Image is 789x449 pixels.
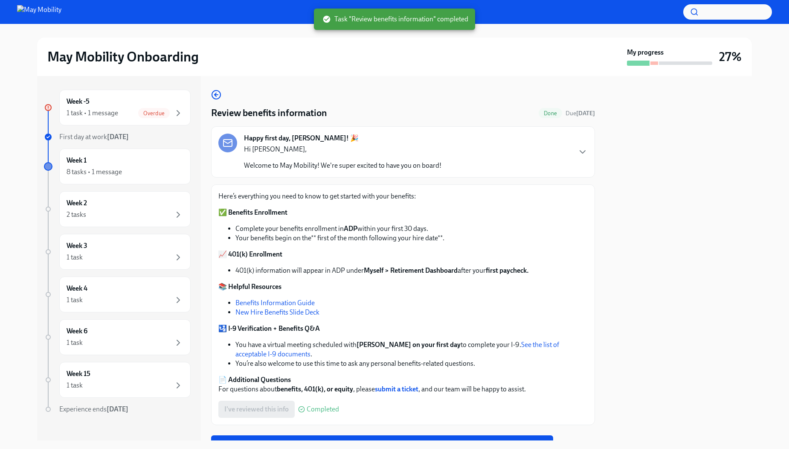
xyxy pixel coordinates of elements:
[44,319,191,355] a: Week 61 task
[59,405,128,413] span: Experience ends
[67,156,87,165] h6: Week 1
[218,376,291,384] strong: 📄 Additional Questions
[344,224,357,233] strong: ADP
[67,167,122,177] div: 8 tasks • 1 message
[138,110,170,117] span: Overdue
[218,283,281,291] strong: 📚 Helpful Resources
[576,110,595,117] strong: [DATE]
[218,192,588,201] p: Here’s everything you need to know to get started with your benefits:
[67,369,90,379] h6: Week 15
[44,90,191,125] a: Week -51 task • 1 messageOverdue
[218,375,588,394] p: For questions about , please , and our team will be happy to assist.
[244,145,441,154] p: Hi [PERSON_NAME],
[235,299,315,307] a: Benefits Information Guide
[67,338,83,347] div: 1 task
[375,385,418,393] a: submit a ticket
[235,233,588,243] li: Your benefits begin on the** first of the month following your hire date**.
[67,210,86,219] div: 2 tasks
[44,191,191,227] a: Week 22 tasks
[235,340,588,359] li: You have a virtual meeting scheduled with to complete your I-9. .
[364,266,458,274] strong: Myself > Retirement Dashboard
[235,308,319,316] a: New Hire Benefits Slide Deck
[44,362,191,398] a: Week 151 task
[67,108,118,118] div: 1 task • 1 message
[44,149,191,184] a: Week 18 tasks • 1 message
[44,277,191,312] a: Week 41 task
[67,327,87,336] h6: Week 6
[67,198,87,208] h6: Week 2
[307,406,339,413] span: Completed
[244,161,441,170] p: Welcome to May Mobility! We're super excited to have you on board!
[217,440,547,448] span: Next task : Confirm your 401(k), [PERSON_NAME], and/or Health Savings Account (HSA) contributions...
[235,359,588,368] li: You’re also welcome to use this time to ask any personal benefits-related questions.
[211,107,327,120] h4: Review benefits information
[67,253,83,262] div: 1 task
[566,109,595,117] span: September 23rd, 2025 06:00
[17,5,61,19] img: May Mobility
[44,132,191,142] a: First day at work[DATE]
[244,134,359,143] strong: Happy first day, [PERSON_NAME]! 🎉
[67,97,90,106] h6: Week -5
[235,266,588,275] li: 401(k) information will appear in ADP under after your
[107,133,129,141] strong: [DATE]
[357,341,461,349] strong: [PERSON_NAME] on your first day
[59,133,129,141] span: First day at work
[67,241,87,251] h6: Week 3
[47,48,199,65] h2: May Mobility Onboarding
[277,385,353,393] strong: benefits, 401(k), or equity
[322,15,468,24] span: Task "Review benefits information" completed
[218,208,287,216] strong: ✅ Benefits Enrollment
[67,295,83,305] div: 1 task
[67,284,87,293] h6: Week 4
[218,324,320,332] strong: 🛂 I-9 Verification + Benefits Q&A
[566,110,595,117] span: Due
[44,234,191,270] a: Week 31 task
[719,49,742,64] h3: 27%
[218,250,282,258] strong: 📈 401(k) Enrollment
[627,48,664,57] strong: My progress
[67,381,83,390] div: 1 task
[486,266,529,274] strong: first paycheck.
[539,110,562,117] span: Done
[235,224,588,233] li: Complete your benefits enrollment in within your first 30 days.
[107,405,128,413] strong: [DATE]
